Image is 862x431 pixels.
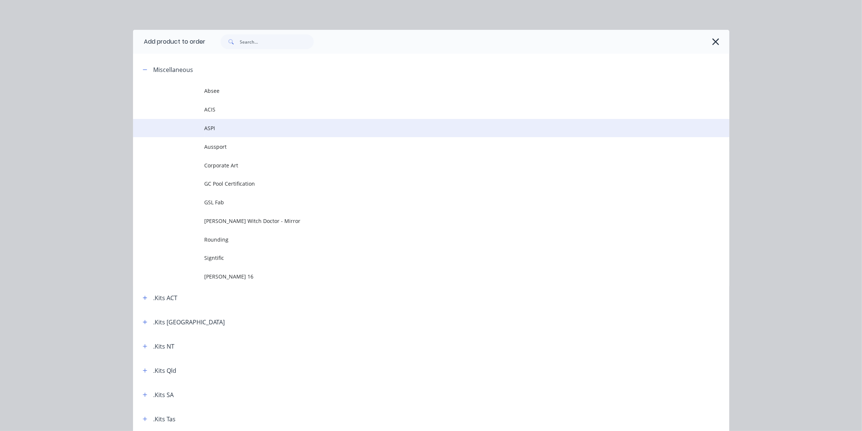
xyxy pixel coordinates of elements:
[205,198,624,206] span: GSL Fab
[205,217,624,225] span: [PERSON_NAME] Witch Doctor - Mirror
[154,415,176,424] div: .Kits Tas
[205,180,624,188] span: GC Pool Certification
[205,143,624,151] span: Aussport
[205,106,624,113] span: ACIS
[154,318,225,327] div: .Kits [GEOGRAPHIC_DATA]
[240,34,314,49] input: Search...
[154,366,177,375] div: .Kits Qld
[133,30,206,54] div: Add product to order
[154,293,178,302] div: .Kits ACT
[154,390,174,399] div: .Kits SA
[205,236,624,243] span: Rounding
[205,254,624,262] span: Signtific
[205,273,624,280] span: [PERSON_NAME] 16
[205,161,624,169] span: Corporate Art
[154,342,175,351] div: .Kits NT
[205,124,624,132] span: ASPI
[154,65,193,74] div: Miscellaneous
[205,87,624,95] span: Absee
